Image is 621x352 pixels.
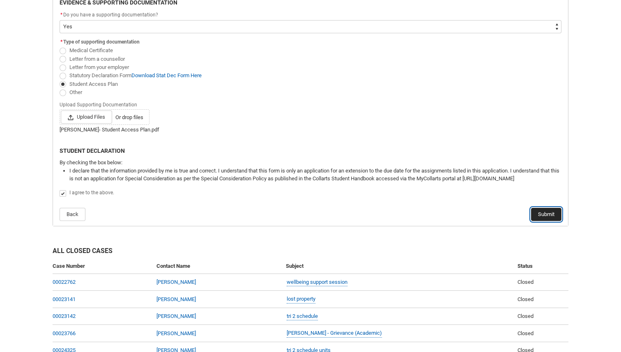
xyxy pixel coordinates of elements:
a: 00023766 [53,330,76,336]
a: [PERSON_NAME] [156,330,196,336]
span: Statutory Declaration Form [69,72,202,78]
a: wellbeing support session [287,278,347,287]
th: Case Number [53,259,153,274]
a: lost property [287,295,315,304]
li: I declare that the information provided by me is true and correct. I understand that this form is... [69,167,561,183]
h2: All Closed Cases [53,246,568,259]
abbr: required [60,39,62,45]
button: Submit [531,208,561,221]
span: Upload Files [61,110,112,124]
a: [PERSON_NAME] - Grievance (Academic) [287,329,382,338]
abbr: required [60,12,62,18]
div: [PERSON_NAME]- Student Access Plan.pdf [60,126,561,134]
button: Back [60,208,85,221]
span: Closed [517,313,534,319]
span: Other [69,89,82,95]
a: tri 2 schedule [287,312,318,321]
p: By checking the box below: [60,159,561,167]
span: Closed [517,330,534,336]
th: Subject [283,259,514,274]
a: Download Stat Dec Form Here [131,72,202,78]
span: Type of supporting documentation [63,39,140,45]
b: STUDENT DECLARATION [60,147,125,154]
span: Letter from your employer [69,64,129,70]
a: [PERSON_NAME] [156,313,196,319]
a: 00022762 [53,279,76,285]
span: Closed [517,279,534,285]
span: I agree to the above. [69,190,114,196]
th: Status [514,259,568,274]
span: Upload Supporting Documentation [60,99,140,108]
span: Medical Certificate [69,47,113,53]
a: [PERSON_NAME] [156,296,196,302]
span: Do you have a supporting documentation? [63,12,158,18]
span: Closed [517,296,534,302]
span: Or drop files [115,113,143,122]
span: Letter from a counsellor [69,56,125,62]
a: 00023142 [53,313,76,319]
span: Student Access Plan [69,81,118,87]
a: 00023141 [53,296,76,302]
th: Contact Name [153,259,283,274]
a: [PERSON_NAME] [156,279,196,285]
